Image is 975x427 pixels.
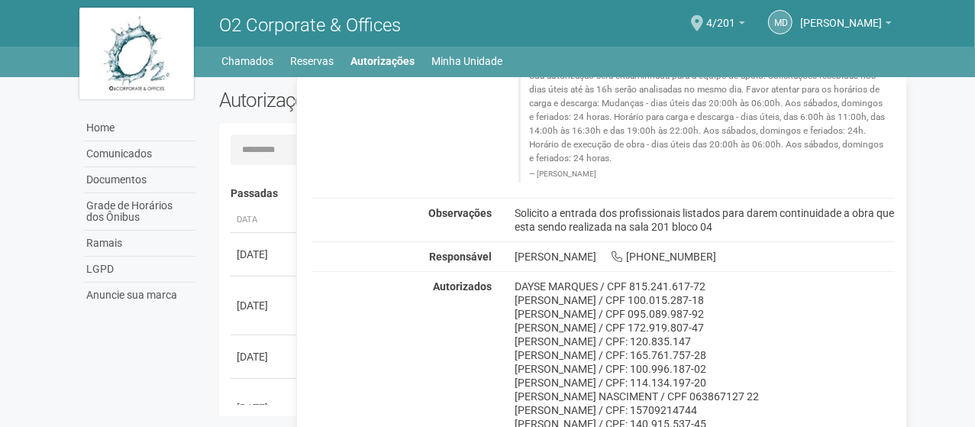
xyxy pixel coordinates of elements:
[433,280,492,293] strong: Autorizados
[515,335,896,348] div: [PERSON_NAME] / CPF: 120.835.147
[428,207,492,219] strong: Observações
[222,50,274,72] a: Chamados
[515,362,896,376] div: [PERSON_NAME] / CPF: 100.996.187-02
[237,349,293,364] div: [DATE]
[503,206,907,234] div: Solicito a entrada dos profissionais listados para darem continuidade a obra que esta sendo reali...
[237,247,293,262] div: [DATE]
[768,10,793,34] a: Md
[237,298,293,313] div: [DATE]
[219,15,401,36] span: O2 Corporate & Offices
[351,50,415,72] a: Autorizações
[515,376,896,390] div: [PERSON_NAME] / CPF: 114.134.197-20
[503,250,907,264] div: [PERSON_NAME] [PHONE_NUMBER]
[219,89,546,112] h2: Autorizações
[231,208,299,233] th: Data
[83,141,196,167] a: Comunicados
[518,66,896,182] blockquote: Sua autorização será encaminhada para a equipe de apoio. Solicitações recebidas nos dias úteis at...
[529,169,887,180] footer: [PERSON_NAME]
[800,2,882,29] span: Marcelo de Andrade Ferreira
[79,8,194,99] img: logo.jpg
[83,231,196,257] a: Ramais
[515,307,896,321] div: [PERSON_NAME] / CPF 095.089.987-92
[83,167,196,193] a: Documentos
[800,19,892,31] a: [PERSON_NAME]
[515,403,896,417] div: [PERSON_NAME] / CPF: 15709214744
[83,283,196,308] a: Anuncie sua marca
[706,19,745,31] a: 4/201
[432,50,503,72] a: Minha Unidade
[515,280,896,293] div: DAYSE MARQUES / CPF 815.241.617-72
[83,193,196,231] a: Grade de Horários dos Ônibus
[706,2,735,29] span: 4/201
[83,115,196,141] a: Home
[515,348,896,362] div: [PERSON_NAME] / CPF: 165.761.757-28
[83,257,196,283] a: LGPD
[515,390,896,403] div: [PERSON_NAME] NASCIMENT / CPF 063867127 22
[515,321,896,335] div: [PERSON_NAME] / CPF 172.919.807-47
[291,50,334,72] a: Reservas
[237,400,293,416] div: [DATE]
[231,188,885,199] h4: Passadas
[515,293,896,307] div: [PERSON_NAME] / CPF 100.015.287-18
[429,251,492,263] strong: Responsável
